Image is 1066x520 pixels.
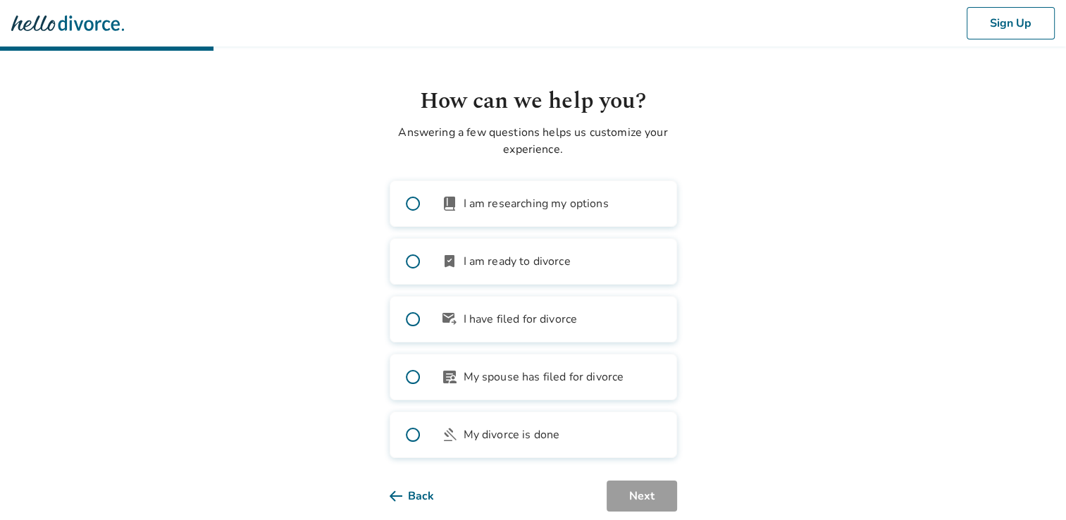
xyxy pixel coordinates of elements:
span: I am ready to divorce [464,253,571,270]
span: outgoing_mail [441,311,458,328]
img: Hello Divorce Logo [11,9,124,37]
iframe: Chat Widget [996,452,1066,520]
button: Sign Up [967,7,1055,39]
span: gavel [441,426,458,443]
span: My divorce is done [464,426,560,443]
button: Next [607,481,677,512]
button: Back [390,481,457,512]
span: I have filed for divorce [464,311,578,328]
span: book_2 [441,195,458,212]
h1: How can we help you? [390,85,677,118]
span: I am researching my options [464,195,609,212]
p: Answering a few questions helps us customize your experience. [390,124,677,158]
span: bookmark_check [441,253,458,270]
span: article_person [441,369,458,385]
span: My spouse has filed for divorce [464,369,624,385]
